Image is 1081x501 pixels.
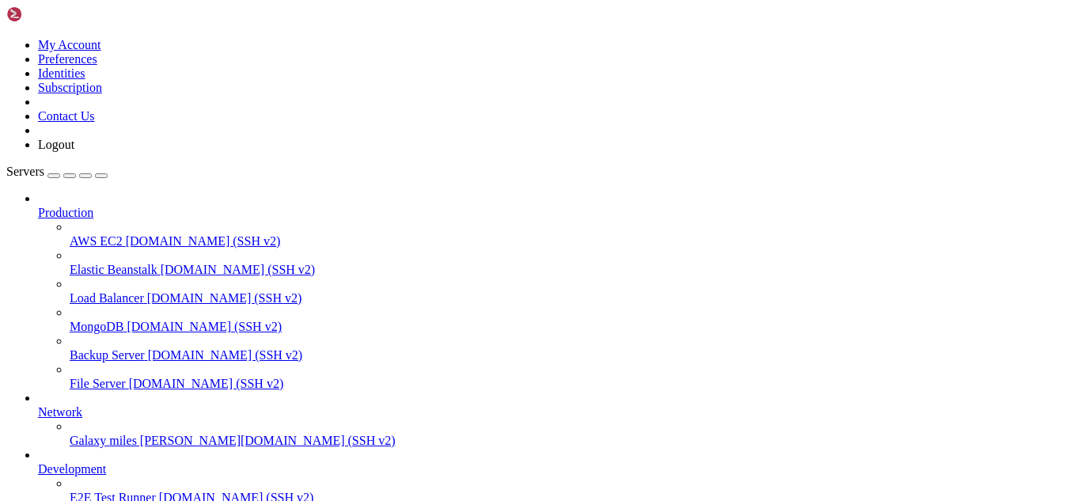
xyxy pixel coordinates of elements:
[70,277,1075,306] li: Load Balancer [DOMAIN_NAME] (SSH v2)
[6,6,97,22] img: Shellngn
[70,291,144,305] span: Load Balancer
[147,291,302,305] span: [DOMAIN_NAME] (SSH v2)
[38,405,1075,419] a: Network
[70,320,123,333] span: MongoDB
[126,234,281,248] span: [DOMAIN_NAME] (SSH v2)
[38,81,102,94] a: Subscription
[70,249,1075,277] li: Elastic Beanstalk [DOMAIN_NAME] (SSH v2)
[70,434,1075,448] a: Galaxy miles [PERSON_NAME][DOMAIN_NAME] (SSH v2)
[70,348,1075,362] a: Backup Server [DOMAIN_NAME] (SSH v2)
[70,306,1075,334] li: MongoDB [DOMAIN_NAME] (SSH v2)
[129,377,284,390] span: [DOMAIN_NAME] (SSH v2)
[38,405,82,419] span: Network
[38,206,93,219] span: Production
[38,462,1075,476] a: Development
[70,234,123,248] span: AWS EC2
[70,263,157,276] span: Elastic Beanstalk
[70,419,1075,448] li: Galaxy miles [PERSON_NAME][DOMAIN_NAME] (SSH v2)
[161,263,316,276] span: [DOMAIN_NAME] (SSH v2)
[70,291,1075,306] a: Load Balancer [DOMAIN_NAME] (SSH v2)
[38,462,106,476] span: Development
[70,334,1075,362] li: Backup Server [DOMAIN_NAME] (SSH v2)
[127,320,282,333] span: [DOMAIN_NAME] (SSH v2)
[38,206,1075,220] a: Production
[38,38,101,51] a: My Account
[109,434,395,447] span: miles [PERSON_NAME][DOMAIN_NAME] (SSH v2)
[70,377,126,390] span: File Server
[70,348,145,362] span: Backup Server
[6,165,108,178] a: Servers
[38,391,1075,448] li: Network
[38,52,97,66] a: Preferences
[70,220,1075,249] li: AWS EC2 [DOMAIN_NAME] (SSH v2)
[38,138,74,151] a: Logout
[70,234,1075,249] a: AWS EC2 [DOMAIN_NAME] (SSH v2)
[70,377,1075,391] a: File Server [DOMAIN_NAME] (SSH v2)
[70,320,1075,334] a: MongoDB [DOMAIN_NAME] (SSH v2)
[38,109,95,123] a: Contact Us
[6,165,44,178] span: Servers
[38,66,85,80] a: Identities
[70,362,1075,391] li: File Server [DOMAIN_NAME] (SSH v2)
[38,192,1075,391] li: Production
[70,434,106,447] span: Galaxy
[70,263,1075,277] a: Elastic Beanstalk [DOMAIN_NAME] (SSH v2)
[148,348,303,362] span: [DOMAIN_NAME] (SSH v2)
